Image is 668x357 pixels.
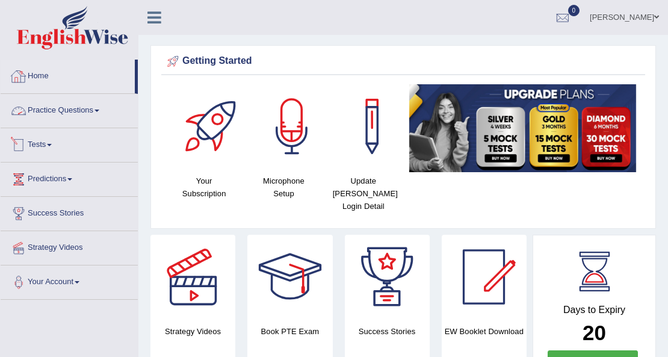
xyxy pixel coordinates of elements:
a: Success Stories [1,197,138,227]
h4: Success Stories [345,325,430,338]
h4: Days to Expiry [546,305,642,315]
span: 0 [568,5,580,16]
h4: Microphone Setup [250,175,317,200]
h4: EW Booklet Download [442,325,527,338]
h4: Strategy Videos [150,325,235,338]
h4: Book PTE Exam [247,325,332,338]
a: Strategy Videos [1,231,138,261]
h4: Update [PERSON_NAME] Login Detail [330,175,397,213]
h4: Your Subscription [170,175,238,200]
a: Predictions [1,163,138,193]
img: small5.jpg [409,84,636,172]
a: Home [1,60,135,90]
div: Getting Started [164,52,642,70]
a: Practice Questions [1,94,138,124]
a: Tests [1,128,138,158]
b: 20 [583,321,606,344]
a: Your Account [1,265,138,296]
